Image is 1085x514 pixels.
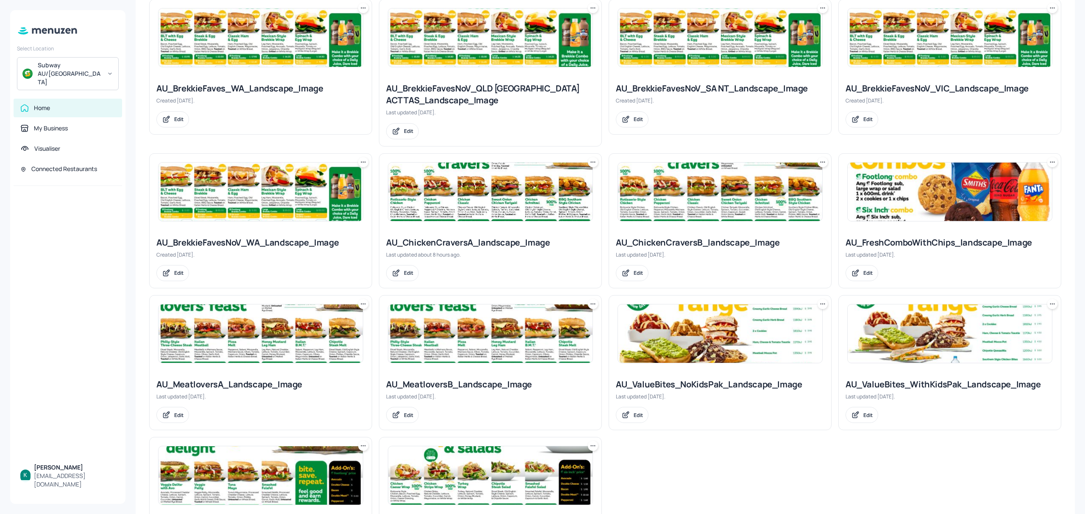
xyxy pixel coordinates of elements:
[386,251,595,258] div: Last updated about 8 hours ago.
[386,237,595,249] div: AU_ChickenCraversA_landscape_Image
[386,83,595,106] div: AU_BrekkieFavesNoV_QLD [GEOGRAPHIC_DATA] ACT TAS_Landscape_Image
[404,412,413,419] div: Edit
[616,251,824,258] div: Last updated [DATE].
[156,83,365,94] div: AU_BrekkieFaves_WA_Landscape_Image
[388,446,593,505] img: 2025-10-02-1759389293371e01qaq4xl.jpeg
[634,269,643,276] div: Edit
[848,8,1052,67] img: 2025-08-13-1755052488882tu52zlxrh0d.jpeg
[846,251,1054,258] div: Last updated [DATE].
[616,237,824,249] div: AU_ChickenCraversB_landscape_Image
[174,269,184,276] div: Edit
[388,163,593,221] img: 2025-10-12-1760305959390fm0hls50bhw.jpeg
[846,393,1054,400] div: Last updated [DATE].
[388,8,593,67] img: 2025-08-14-175514661442377zu8y18a7v.jpeg
[846,379,1054,390] div: AU_ValueBites_WithKidsPak_Landscape_Image
[848,163,1052,221] img: 2025-09-26-1758860752563g07b8plttj4.jpeg
[618,304,822,363] img: 2025-07-18-1752804023273ml7j25a84p.jpeg
[20,470,31,480] img: ACg8ocKBIlbXoTTzaZ8RZ_0B6YnoiWvEjOPx6MQW7xFGuDwnGH3hbQ=s96-c
[863,269,873,276] div: Edit
[159,163,363,221] img: 2025-08-13-1755052488882tu52zlxrh0d.jpeg
[17,45,119,52] div: Select Location
[618,163,822,221] img: 2025-10-02-1759380368360akfburcvcvk.jpeg
[34,463,115,472] div: [PERSON_NAME]
[156,251,365,258] div: Created [DATE].
[386,109,595,116] div: Last updated [DATE].
[846,237,1054,249] div: AU_FreshComboWithChips_landscape_Image
[34,124,68,133] div: My Business
[404,269,413,276] div: Edit
[34,472,115,489] div: [EMAIL_ADDRESS][DOMAIN_NAME]
[848,304,1052,363] img: 2025-09-15-17579143120245nsjophk4j3.jpeg
[156,379,365,390] div: AU_MeatloversA_Landscape_Image
[22,69,33,79] img: avatar
[159,304,363,363] img: 2025-08-14-1755131139218ru650ej5khk.jpeg
[618,8,822,67] img: 2025-08-13-1755052488882tu52zlxrh0d.jpeg
[846,83,1054,94] div: AU_BrekkieFavesNoV_VIC_Landscape_Image
[156,237,365,249] div: AU_BrekkieFavesNoV_WA_Landscape_Image
[38,61,102,86] div: Subway AU/[GEOGRAPHIC_DATA]
[388,304,593,363] img: 2025-07-23-175324237409516zqxu63qyy.jpeg
[159,8,363,67] img: 2025-08-13-17550515790531wlu5d8p5b8.jpeg
[31,165,97,173] div: Connected Restaurants
[156,97,365,104] div: Created [DATE].
[863,116,873,123] div: Edit
[174,412,184,419] div: Edit
[174,116,184,123] div: Edit
[616,83,824,94] div: AU_BrekkieFavesNoV_SA NT_Landscape_Image
[156,393,365,400] div: Last updated [DATE].
[634,116,643,123] div: Edit
[616,379,824,390] div: AU_ValueBites_NoKidsPak_Landscape_Image
[404,127,413,135] div: Edit
[386,393,595,400] div: Last updated [DATE].
[616,97,824,104] div: Created [DATE].
[159,446,363,505] img: 2025-10-08-17598972369178fw5aqxsh9o.jpeg
[616,393,824,400] div: Last updated [DATE].
[34,104,50,112] div: Home
[846,97,1054,104] div: Created [DATE].
[634,412,643,419] div: Edit
[34,144,60,153] div: Visualiser
[863,412,873,419] div: Edit
[386,379,595,390] div: AU_MeatloversB_Landscape_Image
